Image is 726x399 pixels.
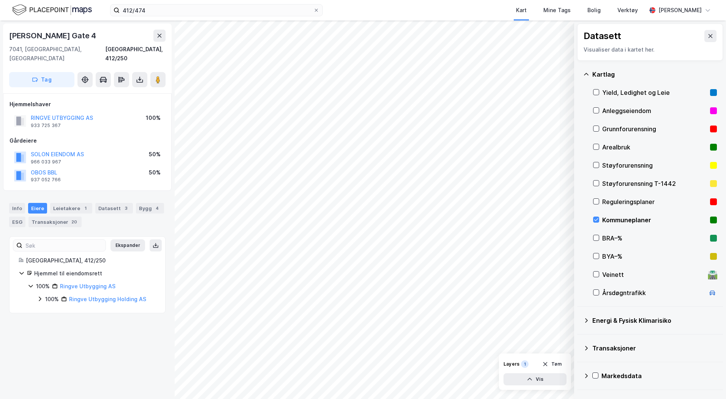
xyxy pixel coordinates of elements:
[602,252,707,261] div: BYA–%
[9,136,165,145] div: Gårdeiere
[149,150,161,159] div: 50%
[149,168,161,177] div: 50%
[9,72,74,87] button: Tag
[60,283,115,289] a: Ringve Utbygging AS
[602,88,707,97] div: Yield, Ledighet og Leie
[70,218,79,226] div: 20
[602,234,707,243] div: BRA–%
[22,240,106,251] input: Søk
[82,204,89,212] div: 1
[587,6,601,15] div: Bolig
[9,45,105,63] div: 7041, [GEOGRAPHIC_DATA], [GEOGRAPHIC_DATA]
[521,360,529,368] div: 1
[503,373,567,385] button: Vis
[602,288,705,297] div: Årsdøgntrafikk
[31,177,61,183] div: 937 052 766
[34,269,156,278] div: Hjemmel til eiendomsrett
[9,217,25,227] div: ESG
[110,239,145,251] button: Ekspander
[592,70,717,79] div: Kartlag
[28,217,82,227] div: Transaksjoner
[9,100,165,109] div: Hjemmelshaver
[584,45,717,54] div: Visualiser data i kartet her.
[31,159,61,165] div: 966 033 967
[707,270,718,280] div: 🛣️
[602,161,707,170] div: Støyforurensning
[602,179,707,188] div: Støyforurensning T-1442
[601,371,717,380] div: Markedsdata
[9,203,25,214] div: Info
[105,45,166,63] div: [GEOGRAPHIC_DATA], 412/250
[617,6,638,15] div: Verktøy
[36,282,50,291] div: 100%
[658,6,702,15] div: [PERSON_NAME]
[543,6,571,15] div: Mine Tags
[120,5,313,16] input: Søk på adresse, matrikkel, gårdeiere, leietakere eller personer
[602,124,707,134] div: Grunnforurensning
[45,295,59,304] div: 100%
[592,344,717,353] div: Transaksjoner
[602,215,707,225] div: Kommuneplaner
[153,204,161,212] div: 4
[146,113,161,123] div: 100%
[31,123,61,129] div: 933 725 367
[136,203,164,214] div: Bygg
[592,316,717,325] div: Energi & Fysisk Klimarisiko
[95,203,133,214] div: Datasett
[28,203,47,214] div: Eiere
[602,197,707,206] div: Reguleringsplaner
[69,296,146,302] a: Ringve Utbygging Holding AS
[26,256,156,265] div: [GEOGRAPHIC_DATA], 412/250
[602,270,705,279] div: Veinett
[122,204,130,212] div: 3
[602,106,707,115] div: Anleggseiendom
[688,363,726,399] div: Kontrollprogram for chat
[516,6,527,15] div: Kart
[9,30,98,42] div: [PERSON_NAME] Gate 4
[50,203,92,214] div: Leietakere
[503,361,519,367] div: Layers
[537,358,567,370] button: Tøm
[584,30,621,42] div: Datasett
[12,3,92,17] img: logo.f888ab2527a4732fd821a326f86c7f29.svg
[602,143,707,152] div: Arealbruk
[688,363,726,399] iframe: Chat Widget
